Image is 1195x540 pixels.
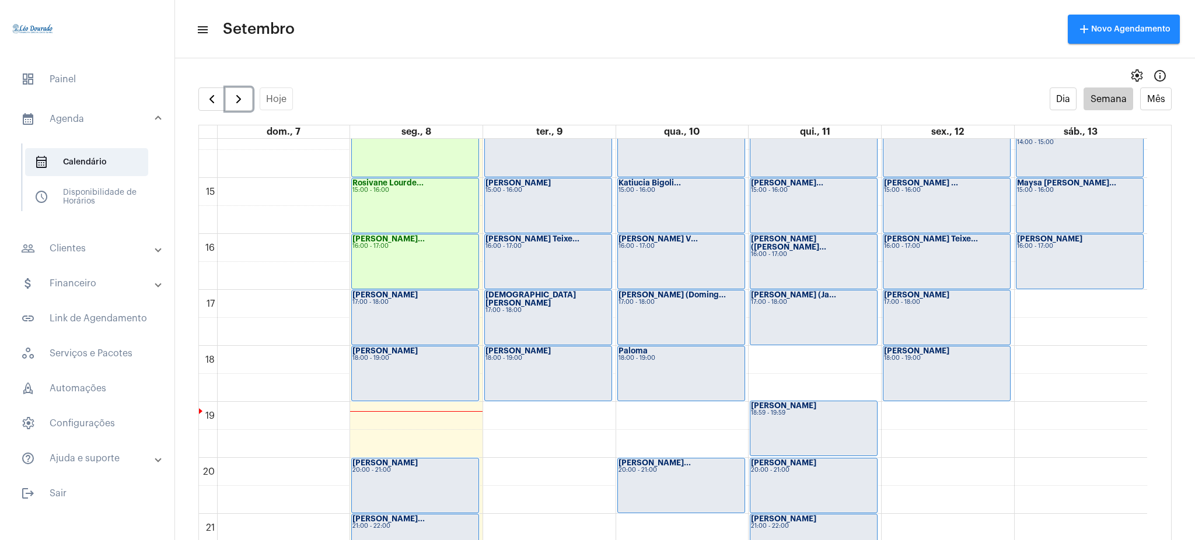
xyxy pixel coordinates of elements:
div: 17:00 - 18:00 [485,307,611,314]
div: 16:00 - 17:00 [1017,243,1143,250]
strong: [PERSON_NAME] Teixe... [485,235,579,243]
div: 17 [204,299,217,309]
strong: Maysa [PERSON_NAME]... [1017,179,1116,187]
div: sidenav iconAgenda [7,138,174,227]
div: 19 [203,411,217,421]
mat-icon: sidenav icon [196,23,208,37]
button: settings [1125,64,1148,87]
mat-icon: sidenav icon [21,241,35,255]
button: Mês [1140,87,1172,110]
strong: [PERSON_NAME] [485,179,551,187]
span: Automações [12,374,163,402]
div: 16:00 - 17:00 [884,243,1009,250]
mat-icon: sidenav icon [21,311,35,325]
a: 11 de setembro de 2025 [798,125,833,138]
div: 18:00 - 19:00 [619,355,744,362]
strong: [PERSON_NAME] [884,291,949,299]
div: 17:00 - 18:00 [352,299,478,306]
div: 15:00 - 16:00 [884,187,1009,194]
div: 20:00 - 21:00 [751,467,876,474]
strong: [PERSON_NAME] (Ja... [751,291,836,299]
div: 14:00 - 15:00 [1017,139,1143,146]
strong: [PERSON_NAME] [751,459,816,467]
button: Novo Agendamento [1068,15,1180,44]
strong: [PERSON_NAME]... [619,459,691,467]
button: Hoje [260,87,293,110]
strong: [PERSON_NAME] (Doming... [619,291,726,299]
span: Disponibilidade de Horários [25,183,148,211]
button: Dia [1050,87,1077,110]
span: Configurações [12,409,163,437]
div: 15:00 - 16:00 [485,187,611,194]
div: 17:00 - 18:00 [619,299,744,306]
mat-icon: Info [1153,69,1167,83]
div: 15:00 - 16:00 [352,187,478,194]
mat-panel-title: Clientes [21,241,156,255]
strong: [PERSON_NAME] [751,515,816,523]
strong: [PERSON_NAME] Teixe... [884,235,978,243]
mat-expansion-panel-header: sidenav iconAjuda e suporte [7,444,174,472]
mat-icon: sidenav icon [21,486,35,500]
span: Serviços e Pacotes [12,339,163,367]
strong: [PERSON_NAME] [352,291,418,299]
mat-icon: sidenav icon [21,112,35,126]
strong: [PERSON_NAME] [352,347,418,355]
span: Link de Agendamento [12,304,163,332]
mat-icon: add [1077,22,1091,36]
span: Novo Agendamento [1077,25,1170,33]
mat-icon: sidenav icon [21,451,35,465]
div: 16:00 - 17:00 [485,243,611,250]
mat-icon: sidenav icon [21,276,35,290]
div: 16 [203,243,217,253]
button: Semana [1084,87,1133,110]
span: Setembro [223,20,295,38]
strong: [DEMOGRAPHIC_DATA][PERSON_NAME] [485,291,576,307]
strong: [PERSON_NAME] ([PERSON_NAME]... [751,235,826,251]
div: 15:00 - 16:00 [619,187,744,194]
strong: [PERSON_NAME]... [352,235,425,243]
mat-panel-title: Ajuda e suporte [21,451,156,465]
div: 21 [204,523,217,533]
strong: Rosivane Lourde... [352,179,424,187]
button: Semana Anterior [198,87,226,111]
span: sidenav icon [21,381,35,395]
mat-expansion-panel-header: sidenav iconClientes [7,234,174,262]
a: 8 de setembro de 2025 [399,125,434,138]
span: sidenav icon [21,346,35,360]
div: 16:00 - 17:00 [751,251,876,258]
strong: [PERSON_NAME] ... [884,179,958,187]
a: 13 de setembro de 2025 [1061,125,1100,138]
a: 10 de setembro de 2025 [662,125,702,138]
div: 18:00 - 19:00 [485,355,611,362]
div: 15:00 - 16:00 [751,187,876,194]
strong: [PERSON_NAME]... [751,179,823,187]
button: Info [1148,64,1172,87]
span: sidenav icon [34,155,48,169]
div: 16:00 - 17:00 [619,243,744,250]
div: 15:00 - 16:00 [1017,187,1143,194]
span: sidenav icon [21,72,35,86]
span: Painel [12,65,163,93]
img: 4c910ca3-f26c-c648-53c7-1a2041c6e520.jpg [9,6,56,52]
div: 17:00 - 18:00 [751,299,876,306]
a: 9 de setembro de 2025 [534,125,565,138]
div: 20 [201,467,217,477]
div: 15 [204,187,217,197]
span: Sair [12,479,163,507]
strong: [PERSON_NAME] V... [619,235,698,243]
div: 18:59 - 19:59 [751,410,876,416]
div: 17:00 - 18:00 [884,299,1009,306]
strong: Paloma [619,347,648,355]
mat-panel-title: Agenda [21,112,156,126]
div: 18:00 - 19:00 [884,355,1009,362]
div: 16:00 - 17:00 [352,243,478,250]
button: Próximo Semana [225,87,253,111]
div: 20:00 - 21:00 [619,467,744,474]
strong: [PERSON_NAME] [485,347,551,355]
span: Calendário [25,148,148,176]
span: sidenav icon [21,416,35,430]
div: 21:00 - 22:00 [751,523,876,530]
mat-expansion-panel-header: sidenav iconFinanceiro [7,269,174,297]
span: sidenav icon [34,190,48,204]
div: 20:00 - 21:00 [352,467,478,474]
